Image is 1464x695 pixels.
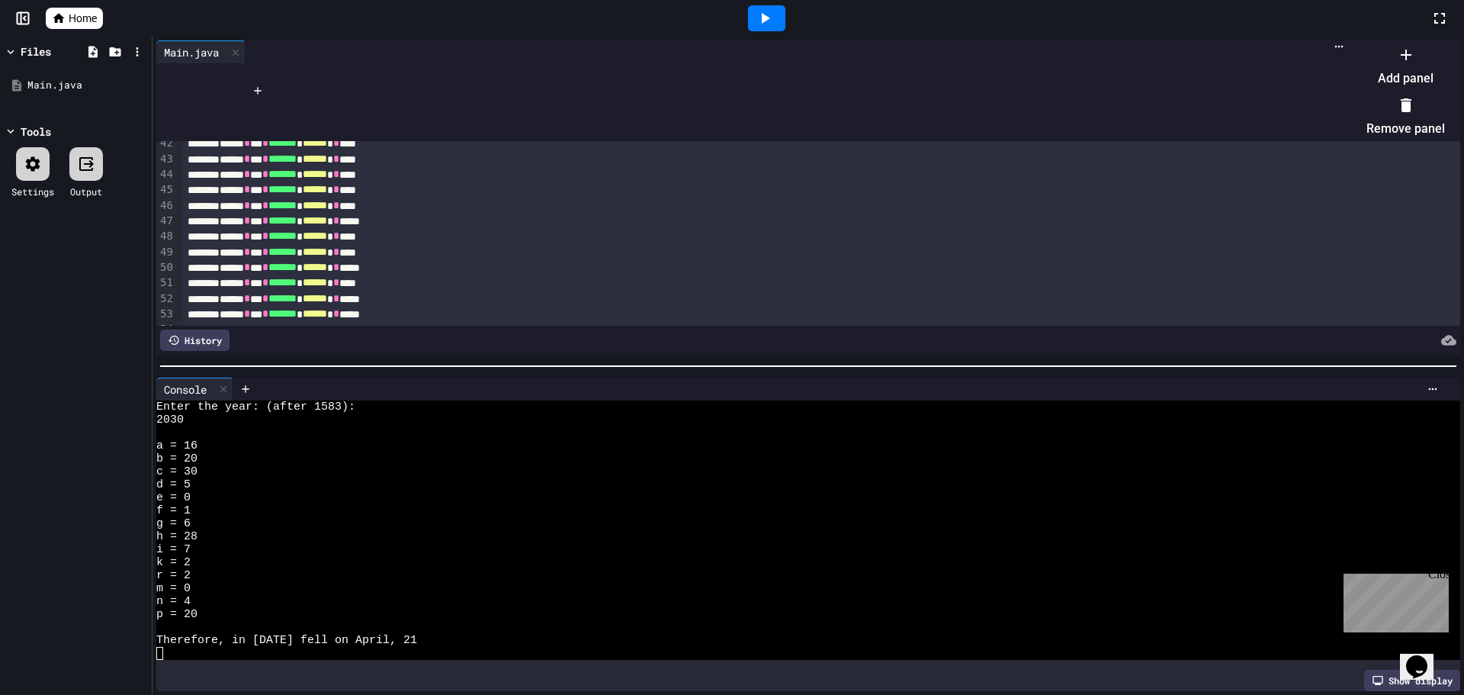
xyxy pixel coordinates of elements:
[156,245,175,260] div: 49
[156,136,175,151] div: 42
[21,43,51,60] div: Files
[156,40,246,63] div: Main.java
[156,167,175,182] div: 44
[156,260,175,275] div: 50
[156,378,233,401] div: Console
[69,11,97,26] span: Home
[27,78,146,93] div: Main.java
[6,6,105,97] div: Chat with us now!Close
[46,8,103,29] a: Home
[156,634,417,647] span: Therefore, in [DATE] fell on April, 21
[21,124,51,140] div: Tools
[156,291,175,307] div: 52
[156,229,175,244] div: 48
[156,478,191,491] span: d = 5
[160,330,230,351] div: History
[156,275,175,291] div: 51
[1337,568,1449,632] iframe: chat widget
[156,465,197,478] span: c = 30
[156,214,175,229] div: 47
[156,504,191,517] span: f = 1
[156,381,214,397] div: Console
[156,322,175,337] div: 54
[1400,634,1449,680] iframe: chat widget
[156,608,197,621] span: p = 20
[156,517,191,530] span: g = 6
[156,198,175,214] div: 46
[156,556,191,569] span: k = 2
[156,307,175,322] div: 53
[156,182,175,198] div: 45
[1364,670,1460,691] div: Show display
[156,401,355,413] span: Enter the year: (after 1583):
[70,185,102,198] div: Output
[156,582,191,595] span: m = 0
[1366,92,1445,141] li: Remove panel
[11,185,54,198] div: Settings
[156,44,226,60] div: Main.java
[156,413,184,426] span: 2030
[156,439,197,452] span: a = 16
[156,152,175,167] div: 43
[156,491,191,504] span: e = 0
[1366,42,1445,91] li: Add panel
[156,530,197,543] span: h = 28
[156,543,191,556] span: i = 7
[156,452,197,465] span: b = 20
[156,595,191,608] span: n = 4
[156,569,191,582] span: r = 2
